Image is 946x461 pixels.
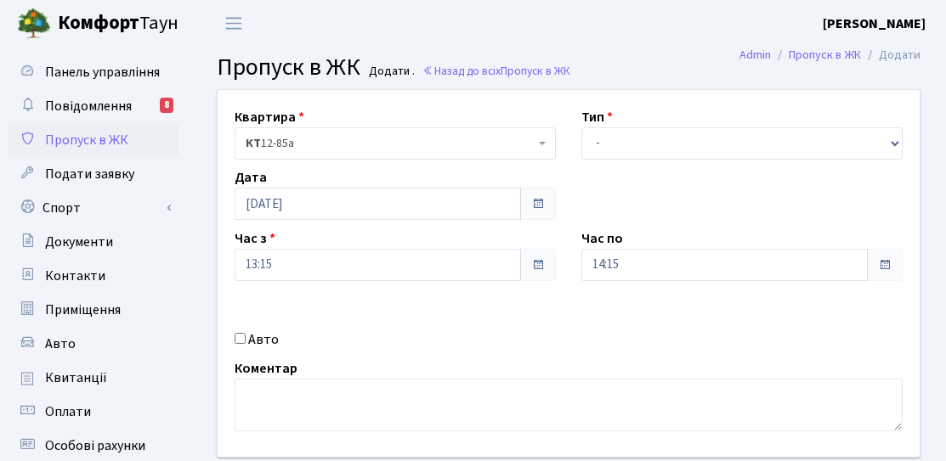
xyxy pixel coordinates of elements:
[8,225,178,259] a: Документи
[8,55,178,89] a: Панель управління
[235,228,275,249] label: Час з
[8,395,178,429] a: Оплати
[217,50,360,84] span: Пропуск в ЖК
[235,107,304,127] label: Квартира
[235,127,556,160] span: <b>КТ</b>&nbsp;&nbsp;&nbsp;&nbsp;12-85а
[739,46,771,64] a: Admin
[17,7,51,41] img: logo.png
[160,98,173,113] div: 8
[823,14,926,34] a: [PERSON_NAME]
[501,63,570,79] span: Пропуск в ЖК
[45,436,145,455] span: Особові рахунки
[45,233,113,251] span: Документи
[8,327,178,361] a: Авто
[45,335,76,353] span: Авто
[58,9,139,37] b: Комфорт
[823,14,926,33] b: [PERSON_NAME]
[45,402,91,421] span: Оплати
[246,135,535,152] span: <b>КТ</b>&nbsp;&nbsp;&nbsp;&nbsp;12-85а
[235,167,267,188] label: Дата
[8,259,178,293] a: Контакти
[212,9,255,37] button: Переключити навігацію
[8,361,178,395] a: Квитанції
[8,293,178,327] a: Приміщення
[581,107,613,127] label: Тип
[8,191,178,225] a: Спорт
[789,46,861,64] a: Пропуск в ЖК
[8,157,178,191] a: Подати заявку
[45,97,132,115] span: Повідомлення
[581,228,623,249] label: Час по
[58,9,178,38] span: Таун
[45,165,134,183] span: Подати заявку
[365,65,415,79] small: Додати .
[8,89,178,123] a: Повідомлення8
[714,37,946,73] nav: breadcrumb
[45,63,160,82] span: Панель управління
[45,267,105,285] span: Контакти
[45,301,121,319] span: Приміщення
[422,63,570,79] a: Назад до всіхПропуск в ЖК
[45,131,128,149] span: Пропуск в ЖК
[45,368,107,387] span: Квитанції
[246,135,261,152] b: КТ
[235,358,297,379] label: Коментар
[861,46,921,65] li: Додати
[8,123,178,157] a: Пропуск в ЖК
[248,329,279,350] label: Авто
